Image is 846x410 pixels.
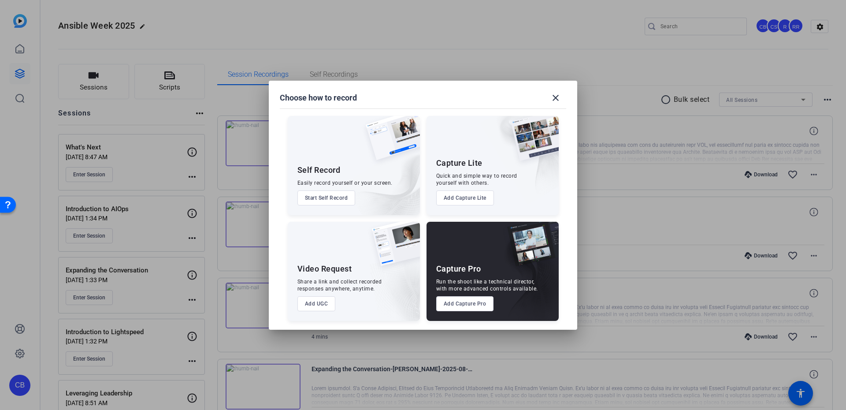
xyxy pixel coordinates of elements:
div: Self Record [297,165,341,175]
img: embarkstudio-self-record.png [343,135,420,215]
div: Quick and simple way to record yourself with others. [436,172,517,186]
div: Run the shoot like a technical director, with more advanced controls available. [436,278,538,292]
img: capture-lite.png [504,116,559,170]
mat-icon: close [550,93,561,103]
div: Video Request [297,264,352,274]
div: Easily record yourself or your screen. [297,179,393,186]
button: Add Capture Lite [436,190,494,205]
button: Add UGC [297,296,336,311]
div: Capture Pro [436,264,481,274]
img: ugc-content.png [365,222,420,275]
img: capture-pro.png [501,222,559,276]
button: Start Self Record [297,190,356,205]
img: embarkstudio-capture-pro.png [493,233,559,321]
div: Share a link and collect recorded responses anywhere, anytime. [297,278,382,292]
h1: Choose how to record [280,93,357,103]
button: Add Capture Pro [436,296,494,311]
img: self-record.png [359,116,420,169]
img: embarkstudio-ugc-content.png [369,249,420,321]
img: embarkstudio-capture-lite.png [480,116,559,204]
div: Capture Lite [436,158,482,168]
